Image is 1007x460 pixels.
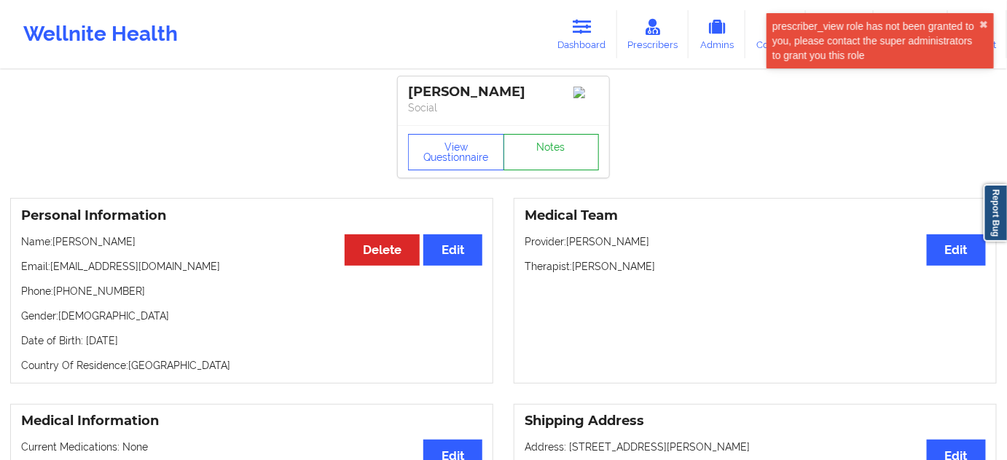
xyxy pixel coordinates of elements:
button: Edit [927,234,986,266]
p: Country Of Residence: [GEOGRAPHIC_DATA] [21,358,482,373]
p: Date of Birth: [DATE] [21,333,482,348]
h3: Personal Information [21,207,482,224]
button: Edit [423,234,482,266]
a: Coaches [745,10,806,58]
a: Dashboard [547,10,617,58]
button: View Questionnaire [408,134,504,170]
button: close [979,19,988,31]
a: Notes [503,134,600,170]
p: Email: [EMAIL_ADDRESS][DOMAIN_NAME] [21,259,482,274]
p: Phone: [PHONE_NUMBER] [21,284,482,298]
p: Gender: [DEMOGRAPHIC_DATA] [21,309,482,323]
p: Address: [STREET_ADDRESS][PERSON_NAME] [525,440,986,454]
h3: Shipping Address [525,413,986,429]
a: Report Bug [984,184,1007,242]
h3: Medical Information [21,413,482,429]
div: prescriber_view role has not been granted to you, please contact the super administrators to gran... [772,19,979,63]
p: Current Medications: None [21,440,482,454]
button: Delete [345,234,420,266]
p: Therapist: [PERSON_NAME] [525,259,986,274]
p: Name: [PERSON_NAME] [21,234,482,249]
p: Provider: [PERSON_NAME] [525,234,986,249]
img: Image%2Fplaceholer-image.png [573,87,599,98]
div: [PERSON_NAME] [408,84,599,100]
p: Social [408,100,599,115]
h3: Medical Team [525,207,986,224]
a: Admins [689,10,745,58]
a: Prescribers [617,10,689,58]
